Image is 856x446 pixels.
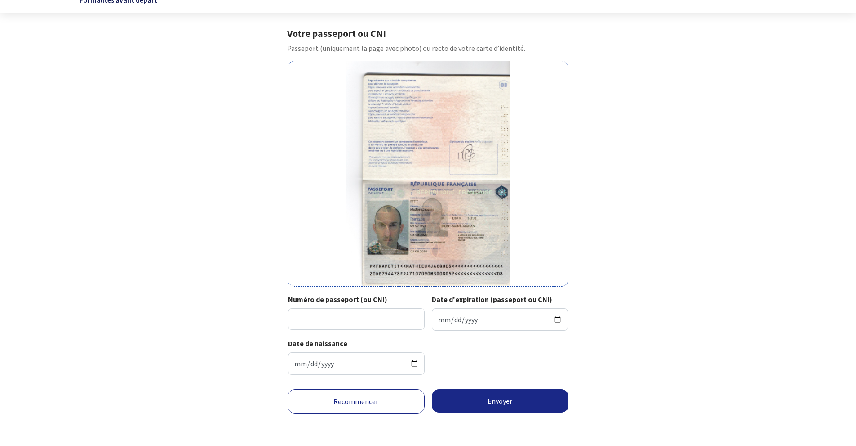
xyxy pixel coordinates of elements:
strong: Date d'expiration (passeport ou CNI) [432,295,552,304]
button: Envoyer [432,389,569,413]
img: petit-mathieu.jpg [346,61,510,286]
strong: Date de naissance [288,339,347,348]
h1: Votre passeport ou CNI [287,27,569,39]
a: Recommencer [288,389,425,414]
p: Passeport (uniquement la page avec photo) ou recto de votre carte d’identité. [287,43,569,54]
strong: Numéro de passeport (ou CNI) [288,295,387,304]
